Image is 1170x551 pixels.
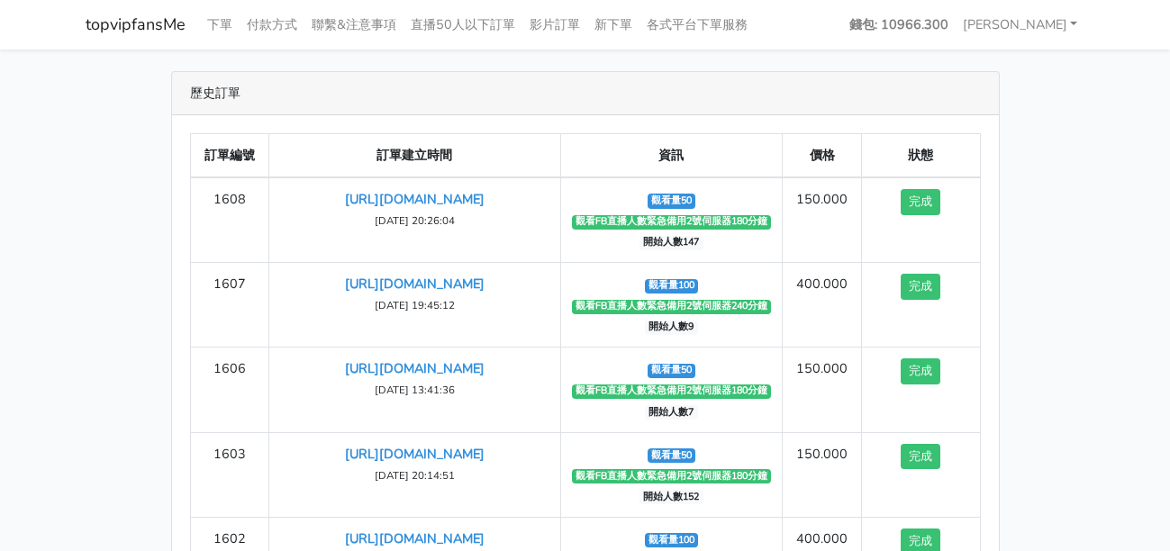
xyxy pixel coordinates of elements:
a: 聯繫&注意事項 [304,7,404,42]
td: 400.000 [783,263,862,348]
td: 150.000 [783,177,862,263]
small: [DATE] 19:45:12 [375,298,455,312]
span: 開始人數152 [639,490,703,504]
strong: 錢包: 10966.300 [849,15,948,33]
a: 新下單 [587,7,639,42]
td: 150.000 [783,432,862,517]
span: 觀看量50 [648,364,696,378]
th: 價格 [783,134,862,178]
a: [URL][DOMAIN_NAME] [345,529,485,547]
span: 觀看量100 [645,279,699,294]
td: 150.000 [783,348,862,432]
button: 完成 [901,274,940,300]
button: 完成 [901,189,940,215]
a: 各式平台下單服務 [639,7,755,42]
span: 開始人數9 [645,321,698,335]
th: 資訊 [560,134,783,178]
small: [DATE] 20:14:51 [375,468,455,483]
button: 完成 [901,358,940,384]
span: 觀看量50 [648,194,696,208]
div: 歷史訂單 [172,72,999,115]
th: 狀態 [861,134,980,178]
span: 開始人數147 [639,236,703,250]
span: 觀看量100 [645,533,699,547]
a: 付款方式 [240,7,304,42]
a: topvipfansMe [86,7,186,42]
td: 1606 [190,348,269,432]
a: 影片訂單 [522,7,587,42]
span: 觀看FB直播人數緊急備用2號伺服器180分鐘 [572,215,772,230]
span: 開始人數7 [645,405,698,420]
a: 直播50人以下訂單 [404,7,522,42]
span: 觀看FB直播人數緊急備用2號伺服器240分鐘 [572,300,772,314]
button: 完成 [901,444,940,470]
a: [URL][DOMAIN_NAME] [345,359,485,377]
a: [URL][DOMAIN_NAME] [345,445,485,463]
th: 訂單編號 [190,134,269,178]
a: [URL][DOMAIN_NAME] [345,190,485,208]
span: 觀看FB直播人數緊急備用2號伺服器180分鐘 [572,469,772,483]
span: 觀看量50 [648,448,696,463]
td: 1608 [190,177,269,263]
small: [DATE] 13:41:36 [375,383,455,397]
span: 觀看FB直播人數緊急備用2號伺服器180分鐘 [572,384,772,399]
td: 1603 [190,432,269,517]
a: [URL][DOMAIN_NAME] [345,275,485,293]
small: [DATE] 20:26:04 [375,213,455,228]
a: 下單 [200,7,240,42]
td: 1607 [190,263,269,348]
th: 訂單建立時間 [269,134,560,178]
a: [PERSON_NAME] [956,7,1085,42]
a: 錢包: 10966.300 [842,7,956,42]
